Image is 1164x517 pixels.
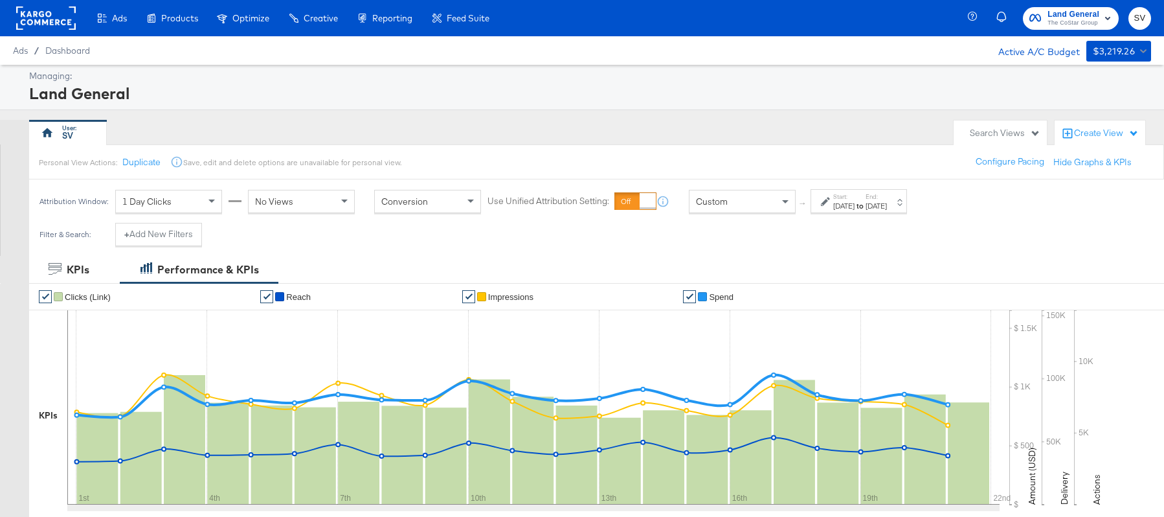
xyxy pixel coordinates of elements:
div: Personal View Actions: [39,157,117,168]
span: Land General [1047,8,1099,21]
span: Impressions [488,292,533,302]
span: / [28,45,45,56]
a: ✔ [683,290,696,303]
div: Land General [29,82,1148,104]
a: Dashboard [45,45,90,56]
label: End: [866,192,887,201]
span: The CoStar Group [1047,18,1099,29]
span: ↑ [797,201,809,206]
div: $3,219.26 [1093,43,1136,60]
div: Attribution Window: [39,197,109,206]
span: Custom [696,196,728,207]
strong: to [855,201,866,211]
text: Amount (USD) [1026,448,1038,505]
div: KPIs [67,262,89,277]
div: [DATE] [833,201,855,211]
span: Reporting [372,13,412,23]
span: Optimize [232,13,269,23]
span: Feed Suite [447,13,489,23]
label: Start: [833,192,855,201]
span: Clicks (Link) [65,292,111,302]
span: Products [161,13,198,23]
button: Land GeneralThe CoStar Group [1023,7,1119,30]
span: 1 Day Clicks [122,196,172,207]
div: Save, edit and delete options are unavailable for personal view. [183,157,401,168]
div: Performance & KPIs [157,262,259,277]
text: Actions [1091,474,1102,505]
div: Filter & Search: [39,230,91,239]
a: ✔ [260,290,273,303]
div: Search Views [970,127,1040,139]
div: Active A/C Budget [985,41,1080,60]
button: SV [1128,7,1151,30]
div: [DATE] [866,201,887,211]
div: Managing: [29,70,1148,82]
span: Ads [112,13,127,23]
strong: + [124,228,129,240]
span: Conversion [381,196,428,207]
span: No Views [255,196,293,207]
div: SV [62,130,73,142]
span: Creative [304,13,338,23]
text: Delivery [1058,472,1070,505]
button: +Add New Filters [115,223,202,246]
a: ✔ [462,290,475,303]
span: SV [1134,11,1146,26]
button: Duplicate [122,156,161,168]
button: Configure Pacing [967,150,1053,174]
div: KPIs [39,409,58,422]
span: Spend [709,292,733,302]
button: $3,219.26 [1086,41,1151,62]
button: Hide Graphs & KPIs [1053,156,1132,168]
label: Use Unified Attribution Setting: [487,196,609,208]
a: ✔ [39,290,52,303]
span: Reach [286,292,311,302]
span: Ads [13,45,28,56]
div: Create View [1074,127,1139,140]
